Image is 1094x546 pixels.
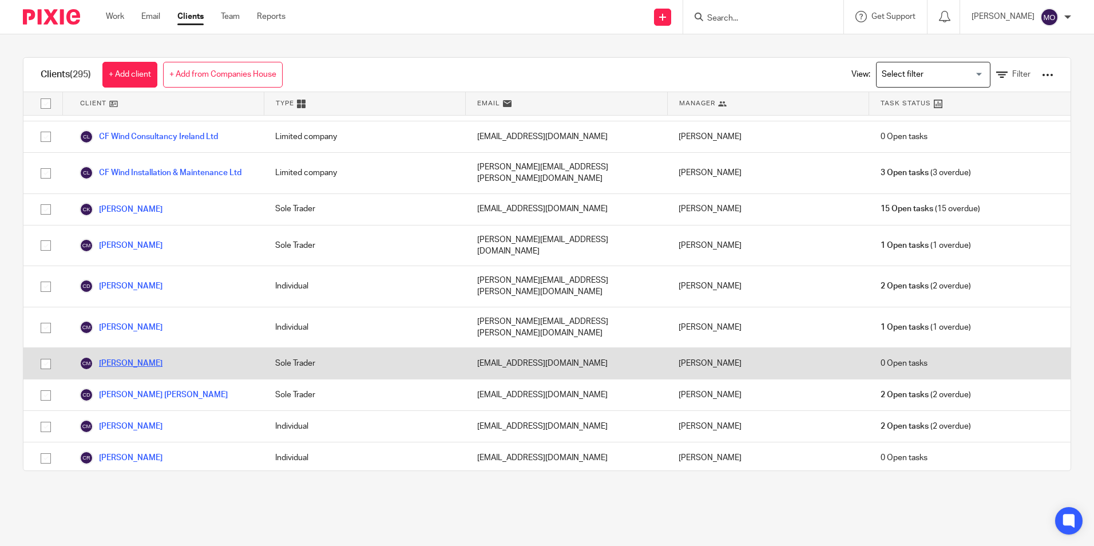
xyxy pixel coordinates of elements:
span: 1 Open tasks [881,240,929,251]
div: View: [834,58,1053,92]
a: Work [106,11,124,22]
span: (2 overdue) [881,280,971,292]
img: svg%3E [80,166,93,180]
img: svg%3E [80,321,93,334]
div: Sole Trader [264,379,465,410]
div: Individual [264,307,465,348]
input: Select all [35,93,57,114]
span: Type [276,98,294,108]
img: svg%3E [1040,8,1059,26]
span: Client [80,98,106,108]
input: Search [706,14,809,24]
a: [PERSON_NAME] [80,203,162,216]
div: [EMAIL_ADDRESS][DOMAIN_NAME] [466,411,667,442]
span: 0 Open tasks [881,131,927,143]
div: [PERSON_NAME] [667,194,869,225]
a: + Add client [102,62,157,88]
div: Sole Trader [264,348,465,379]
img: svg%3E [80,279,93,293]
img: svg%3E [80,239,93,252]
a: [PERSON_NAME] [80,321,162,334]
div: [PERSON_NAME][EMAIL_ADDRESS][PERSON_NAME][DOMAIN_NAME] [466,266,667,307]
img: svg%3E [80,130,93,144]
div: Limited company [264,153,465,193]
a: Team [221,11,240,22]
div: [PERSON_NAME] [667,348,869,379]
div: [PERSON_NAME] [667,442,869,473]
div: [PERSON_NAME][EMAIL_ADDRESS][DOMAIN_NAME] [466,225,667,266]
span: Email [477,98,500,108]
div: [PERSON_NAME][EMAIL_ADDRESS][PERSON_NAME][DOMAIN_NAME] [466,153,667,193]
span: 2 Open tasks [881,421,929,432]
div: Sole Trader [264,225,465,266]
img: svg%3E [80,388,93,402]
span: 15 Open tasks [881,203,933,215]
a: [PERSON_NAME] [80,420,162,433]
div: [EMAIL_ADDRESS][DOMAIN_NAME] [466,348,667,379]
div: [PERSON_NAME] [667,121,869,152]
img: svg%3E [80,420,93,433]
a: [PERSON_NAME] [80,357,162,370]
input: Search for option [878,65,984,85]
a: [PERSON_NAME] [80,239,162,252]
div: [EMAIL_ADDRESS][DOMAIN_NAME] [466,121,667,152]
div: [PERSON_NAME] [667,153,869,193]
div: Sole Trader [264,194,465,225]
img: svg%3E [80,203,93,216]
div: Individual [264,266,465,307]
span: Manager [679,98,715,108]
a: Clients [177,11,204,22]
span: Filter [1012,70,1030,78]
a: [PERSON_NAME] [PERSON_NAME] [80,388,228,402]
span: 0 Open tasks [881,358,927,369]
span: (15 overdue) [881,203,980,215]
a: Reports [257,11,286,22]
a: Email [141,11,160,22]
img: svg%3E [80,357,93,370]
span: Task Status [881,98,931,108]
div: [PERSON_NAME] [667,225,869,266]
div: [PERSON_NAME] [667,266,869,307]
a: [PERSON_NAME] [80,451,162,465]
a: + Add from Companies House [163,62,283,88]
img: Pixie [23,9,80,25]
span: Get Support [871,13,915,21]
h1: Clients [41,69,91,81]
span: 0 Open tasks [881,452,927,464]
div: [PERSON_NAME] [667,307,869,348]
div: [PERSON_NAME] [667,379,869,410]
img: svg%3E [80,451,93,465]
span: (3 overdue) [881,167,971,179]
span: (2 overdue) [881,389,971,401]
span: 2 Open tasks [881,280,929,292]
div: Individual [264,411,465,442]
span: 3 Open tasks [881,167,929,179]
span: 1 Open tasks [881,322,929,333]
div: Individual [264,442,465,473]
div: Limited company [264,121,465,152]
span: 2 Open tasks [881,389,929,401]
p: [PERSON_NAME] [972,11,1034,22]
span: (295) [70,70,91,79]
a: [PERSON_NAME] [80,279,162,293]
div: [EMAIL_ADDRESS][DOMAIN_NAME] [466,442,667,473]
a: CF Wind Installation & Maintenance Ltd [80,166,241,180]
span: (1 overdue) [881,322,971,333]
div: [PERSON_NAME] [667,411,869,442]
div: [EMAIL_ADDRESS][DOMAIN_NAME] [466,379,667,410]
div: [PERSON_NAME][EMAIL_ADDRESS][PERSON_NAME][DOMAIN_NAME] [466,307,667,348]
div: Search for option [876,62,990,88]
span: (1 overdue) [881,240,971,251]
span: (2 overdue) [881,421,971,432]
div: [EMAIL_ADDRESS][DOMAIN_NAME] [466,194,667,225]
a: CF Wind Consultancy Ireland Ltd [80,130,218,144]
